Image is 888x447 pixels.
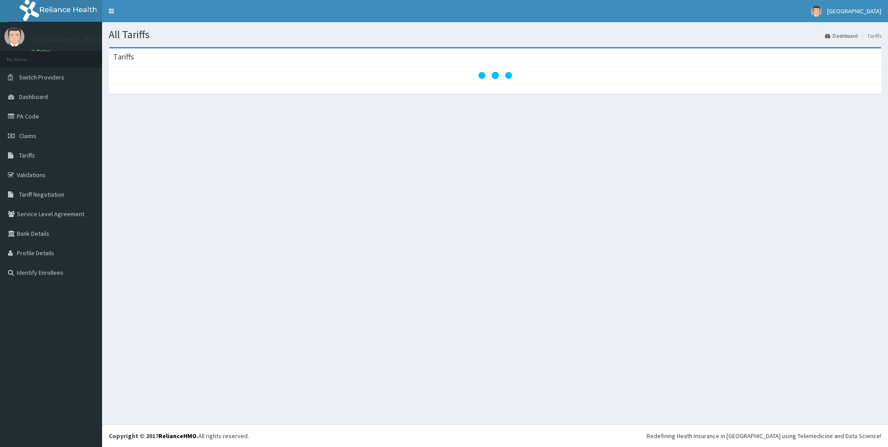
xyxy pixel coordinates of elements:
[158,432,197,440] a: RelianceHMO
[825,32,858,40] a: Dashboard
[19,151,35,159] span: Tariffs
[31,48,52,55] a: Online
[827,7,881,15] span: [GEOGRAPHIC_DATA]
[811,6,822,17] img: User Image
[647,431,881,440] div: Redefining Heath Insurance in [GEOGRAPHIC_DATA] using Telemedicine and Data Science!
[19,190,64,198] span: Tariff Negotiation
[4,27,24,47] img: User Image
[31,36,104,44] p: [GEOGRAPHIC_DATA]
[859,32,881,40] li: Tariffs
[19,132,36,140] span: Claims
[478,58,513,93] svg: audio-loading
[109,29,881,40] h1: All Tariffs
[102,424,888,447] footer: All rights reserved.
[113,53,134,61] h3: Tariffs
[109,432,198,440] strong: Copyright © 2017 .
[19,73,64,81] span: Switch Providers
[19,93,48,101] span: Dashboard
